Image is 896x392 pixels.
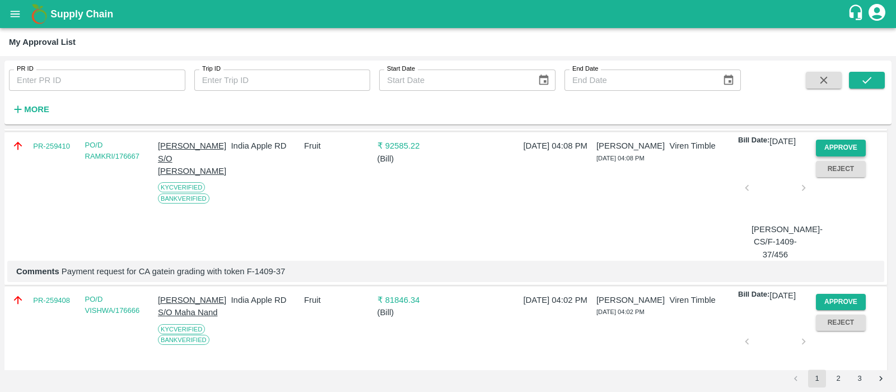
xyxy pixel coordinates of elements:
[533,70,554,91] button: Choose date
[158,193,209,204] span: Bank Verified
[50,8,113,20] b: Supply Chain
[2,1,28,27] button: open drawer
[387,64,415,73] label: Start Date
[785,370,892,388] nav: pagination navigation
[816,294,866,310] button: Approve
[377,153,446,165] p: ( Bill )
[752,223,799,261] p: [PERSON_NAME]-CS/F-1409-37/456
[50,6,847,22] a: Supply Chain
[769,135,796,147] p: [DATE]
[9,70,185,91] input: Enter PR ID
[379,70,528,91] input: Start Date
[9,100,52,119] button: More
[718,70,739,91] button: Choose date
[304,294,372,306] p: Fruit
[33,295,70,306] a: PR-259408
[304,140,372,152] p: Fruit
[670,294,738,306] p: Viren Timble
[33,141,70,152] a: PR-259410
[816,161,866,177] button: Reject
[851,370,869,388] button: Go to page 3
[808,370,826,388] button: page 1
[158,335,209,345] span: Bank Verified
[738,289,769,302] p: Bill Date:
[17,64,34,73] label: PR ID
[158,324,205,334] span: KYC Verified
[816,140,866,156] button: Approve
[202,64,221,73] label: Trip ID
[769,289,796,302] p: [DATE]
[867,2,887,26] div: account of current user
[670,140,738,152] p: Viren Timble
[596,140,665,152] p: [PERSON_NAME]
[377,306,446,319] p: ( Bill )
[158,294,226,319] p: [PERSON_NAME] S/O Maha Nand
[524,140,592,152] p: [DATE] 04:08 PM
[16,267,59,276] b: Comments
[596,308,645,315] span: [DATE] 04:02 PM
[829,370,847,388] button: Go to page 2
[194,70,371,91] input: Enter Trip ID
[816,315,866,331] button: Reject
[231,140,300,152] p: India Apple RD
[85,295,140,315] a: PO/D VISHWA/176666
[16,265,875,278] p: Payment request for CA gatein grading with token F-1409-37
[524,294,592,306] p: [DATE] 04:02 PM
[872,370,890,388] button: Go to next page
[377,294,446,306] p: ₹ 81846.34
[28,3,50,25] img: logo
[596,294,665,306] p: [PERSON_NAME]
[596,155,645,162] span: [DATE] 04:08 PM
[158,140,226,177] p: [PERSON_NAME] S/O [PERSON_NAME]
[85,141,140,160] a: PO/D RAMKRI/176667
[572,64,598,73] label: End Date
[24,105,49,114] strong: More
[9,35,76,49] div: My Approval List
[231,294,300,306] p: India Apple RD
[377,140,446,152] p: ₹ 92585.22
[738,135,769,147] p: Bill Date:
[847,4,867,24] div: customer-support
[158,182,205,192] span: KYC Verified
[564,70,713,91] input: End Date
